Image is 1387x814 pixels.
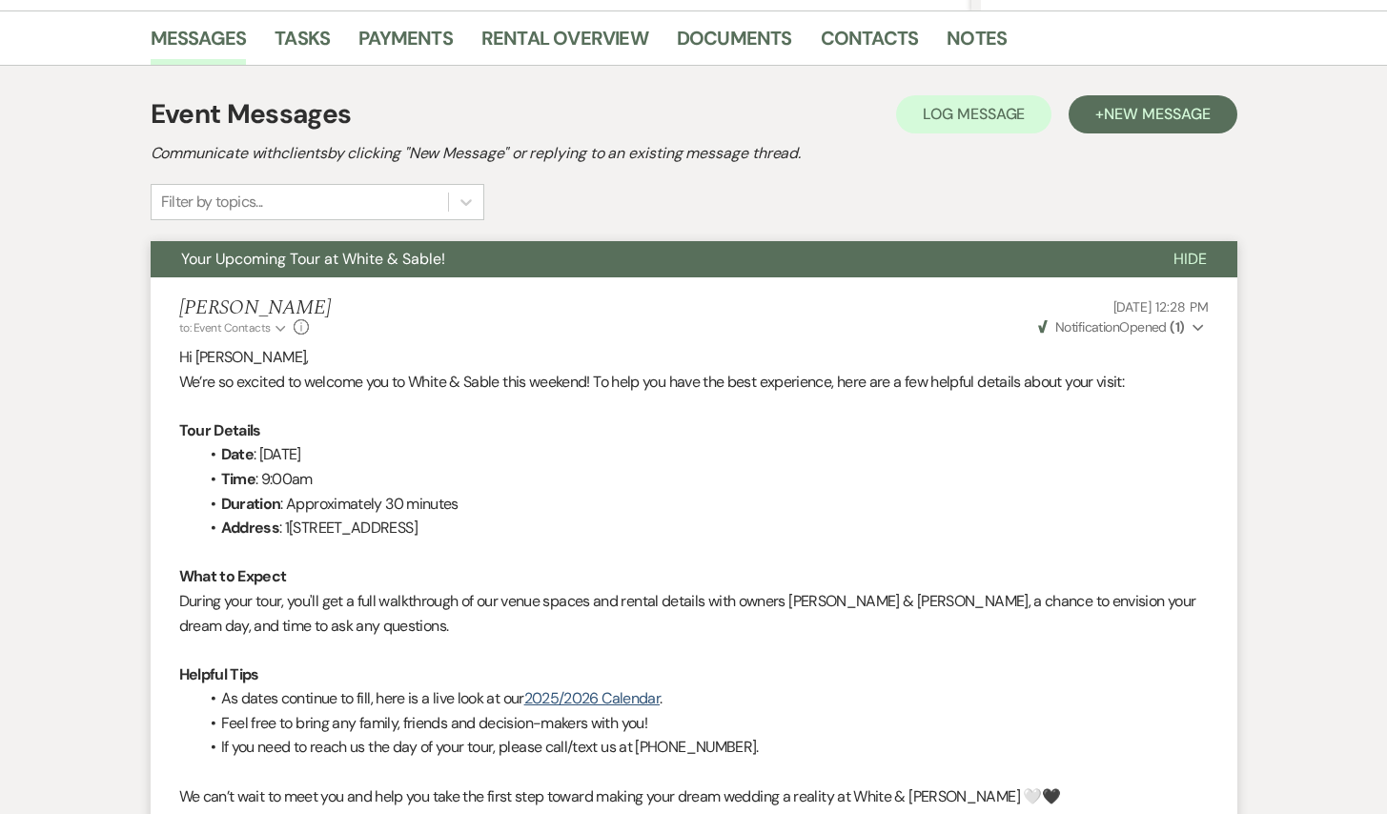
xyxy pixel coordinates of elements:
[198,442,1209,467] li: : [DATE]
[179,320,271,336] span: to: Event Contacts
[1104,104,1210,124] span: New Message
[179,296,331,320] h5: [PERSON_NAME]
[179,420,261,440] strong: Tour Details
[179,589,1209,638] p: During your tour, you'll get a full walkthrough of our venue spaces and rental details with owner...
[821,23,919,65] a: Contacts
[181,249,445,269] span: Your Upcoming Tour at White & Sable!
[896,95,1051,133] button: Log Message
[179,664,259,684] strong: Helpful Tips
[198,516,1209,540] li: : 1
[221,494,281,514] strong: Duration
[161,191,263,214] div: Filter by topics...
[1143,241,1237,277] button: Hide
[947,23,1007,65] a: Notes
[923,104,1025,124] span: Log Message
[179,370,1209,395] p: We’re so excited to welcome you to White & Sable this weekend! To help you have the best experien...
[1173,249,1207,269] span: Hide
[179,319,289,336] button: to: Event Contacts
[221,518,280,538] strong: Address
[221,444,254,464] strong: Date
[289,518,418,538] span: [STREET_ADDRESS]
[1170,318,1184,336] strong: ( 1 )
[221,469,255,489] strong: Time
[1113,298,1209,315] span: [DATE] 12:28 PM
[198,686,1209,711] li: As dates continue to fill, here is a live look at our .
[1055,318,1119,336] span: Notification
[179,784,1209,809] p: We can’t wait to meet you and help you take the first step toward making your dream wedding a rea...
[151,23,247,65] a: Messages
[1038,318,1185,336] span: Opened
[198,467,1209,492] li: : 9:00am
[198,711,1209,736] li: Feel free to bring any family, friends and decision-makers with you!
[179,345,1209,370] p: Hi [PERSON_NAME],
[481,23,648,65] a: Rental Overview
[358,23,453,65] a: Payments
[1035,317,1209,337] button: NotificationOpened (1)
[275,23,330,65] a: Tasks
[151,142,1237,165] h2: Communicate with clients by clicking "New Message" or replying to an existing message thread.
[524,688,660,708] a: 2025/2026 Calendar
[151,94,352,134] h1: Event Messages
[151,241,1143,277] button: Your Upcoming Tour at White & Sable!
[677,23,792,65] a: Documents
[198,492,1209,517] li: : Approximately 30 minutes
[1069,95,1236,133] button: +New Message
[179,566,287,586] strong: What to Expect
[198,735,1209,760] li: If you need to reach us the day of your tour, please call/text us at [PHONE_NUMBER].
